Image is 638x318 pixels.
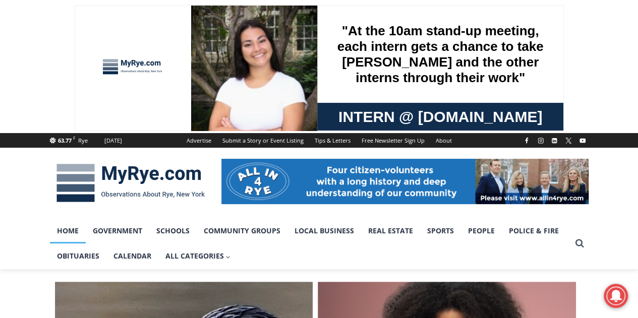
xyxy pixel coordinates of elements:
a: Sports [420,218,461,243]
a: X [562,135,574,147]
a: Advertise [181,133,217,148]
div: 1 [106,85,110,95]
span: Intern @ [DOMAIN_NAME] [264,100,468,123]
div: [DATE] [104,136,122,145]
a: Home [50,218,86,243]
a: About [430,133,457,148]
span: F [73,135,75,141]
a: Community Groups [197,218,287,243]
a: Police & Fire [502,218,566,243]
img: s_800_29ca6ca9-f6cc-433c-a631-14f6620ca39b.jpeg [1,1,100,100]
button: Child menu of All Categories [158,243,238,269]
a: Schools [149,218,197,243]
div: Co-sponsored by Westchester County Parks [106,30,146,83]
a: Free Newsletter Sign Up [356,133,430,148]
h4: [PERSON_NAME] Read Sanctuary Fall Fest: [DATE] [8,101,134,124]
div: / [113,85,115,95]
a: Instagram [535,135,547,147]
a: Government [86,218,149,243]
nav: Primary Navigation [50,218,570,269]
div: Rye [78,136,88,145]
a: Tips & Letters [309,133,356,148]
a: [PERSON_NAME] Read Sanctuary Fall Fest: [DATE] [1,100,151,125]
span: 63.77 [58,137,72,144]
a: Intern @ [DOMAIN_NAME] [243,98,489,125]
div: 6 [118,85,123,95]
a: Submit a Story or Event Listing [217,133,309,148]
a: YouTube [576,135,589,147]
img: All in for Rye [221,159,589,204]
a: Facebook [520,135,533,147]
a: Local Business [287,218,361,243]
button: View Search Form [570,234,589,252]
a: Linkedin [548,135,560,147]
a: People [461,218,502,243]
nav: Secondary Navigation [181,133,457,148]
img: MyRye.com [50,157,211,209]
a: Calendar [106,243,158,269]
a: Obituaries [50,243,106,269]
div: "At the 10am stand-up meeting, each intern gets a chance to take [PERSON_NAME] and the other inte... [255,1,477,98]
a: Real Estate [361,218,420,243]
